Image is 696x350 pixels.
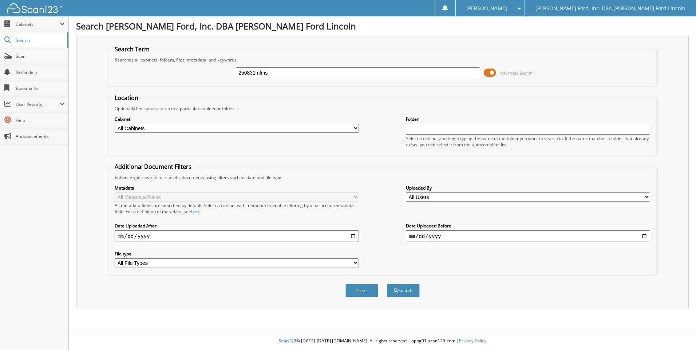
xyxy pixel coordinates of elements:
[16,117,65,123] span: Help
[16,21,60,27] span: Cabinets
[191,208,201,215] a: here
[16,37,64,43] span: Search
[466,6,507,11] span: [PERSON_NAME]
[406,116,650,122] label: Folder
[406,185,650,191] label: Uploaded By
[535,6,685,11] span: [PERSON_NAME] Ford, Inc. DBA [PERSON_NAME] Ford Lincoln
[16,101,60,107] span: User Reports
[111,106,654,112] div: Optionally limit your search to a particular cabinet or folder
[115,223,359,229] label: Date Uploaded After
[69,332,696,350] div: © [DATE]-[DATE] [DOMAIN_NAME]. All rights reserved | appg01-scan123-com |
[459,338,486,344] a: Privacy Policy
[111,174,654,180] div: Enhance your search for specific documents using filters such as date and file type.
[115,185,359,191] label: Metadata
[115,202,359,215] div: All metadata fields are searched by default. Select a cabinet with metadata to enable filtering b...
[406,230,650,242] input: end
[345,284,378,297] button: Clear
[387,284,420,297] button: Search
[16,133,65,139] span: Announcements
[16,53,65,59] span: Scan
[7,3,62,13] img: scan123-logo-white.svg
[76,20,689,32] h1: Search [PERSON_NAME] Ford, Inc. DBA [PERSON_NAME] Ford Lincoln
[406,135,650,148] div: Select a cabinet and begin typing the name of the folder you want to search in. If the name match...
[111,57,654,63] div: Searches all cabinets, folders, files, metadata, and keywords
[115,251,359,257] label: File type
[406,223,650,229] label: Date Uploaded Before
[111,94,142,102] legend: Location
[16,85,65,91] span: Bookmarks
[115,116,359,122] label: Cabinet
[111,163,195,171] legend: Additional Document Filters
[111,45,153,53] legend: Search Term
[115,230,359,242] input: start
[16,69,65,75] span: Reminders
[500,70,533,76] span: Advanced Search
[279,338,296,344] span: Scan123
